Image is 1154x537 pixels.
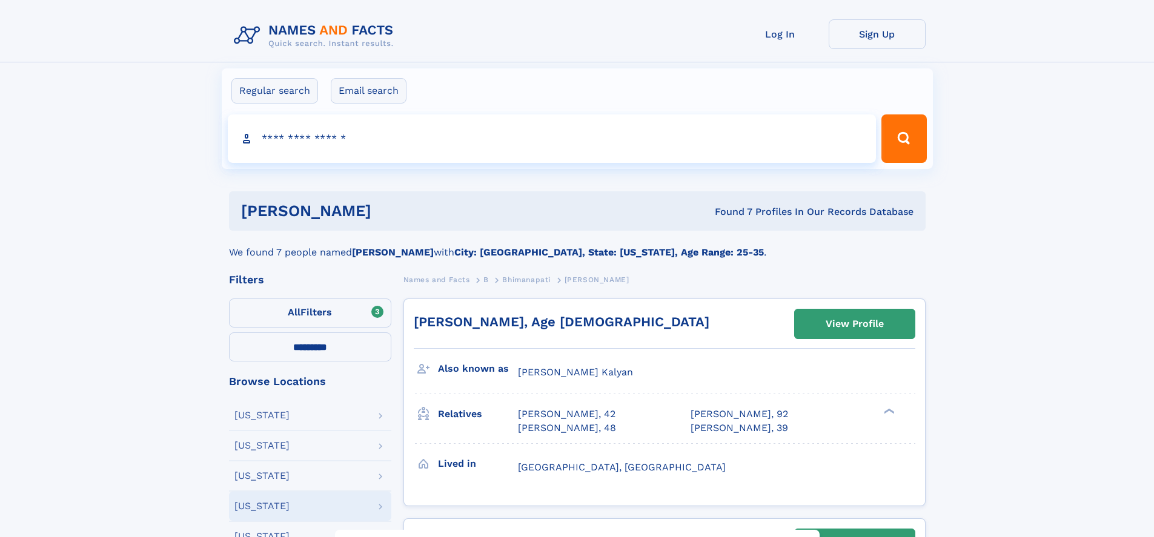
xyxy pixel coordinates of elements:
a: Log In [732,19,829,49]
div: [US_STATE] [234,410,290,420]
span: [GEOGRAPHIC_DATA], [GEOGRAPHIC_DATA] [518,461,726,473]
h3: Lived in [438,453,518,474]
label: Regular search [231,78,318,104]
h3: Also known as [438,358,518,379]
label: Email search [331,78,406,104]
a: Bhimanapati [502,272,551,287]
a: Names and Facts [403,272,470,287]
input: search input [228,114,877,163]
span: B [483,275,489,284]
div: ❯ [881,407,895,415]
a: [PERSON_NAME], Age [DEMOGRAPHIC_DATA] [414,314,709,329]
a: [PERSON_NAME], 42 [518,407,615,421]
span: Bhimanapati [502,275,551,284]
h3: Relatives [438,404,518,424]
a: Sign Up [829,19,926,49]
div: View Profile [826,310,884,338]
label: Filters [229,298,391,328]
button: Search Button [881,114,926,163]
a: B [483,272,489,287]
div: [US_STATE] [234,441,290,450]
div: Filters [229,274,391,285]
img: Logo Names and Facts [229,19,403,52]
a: [PERSON_NAME], 92 [691,407,788,421]
div: We found 7 people named with . [229,231,926,260]
a: [PERSON_NAME], 48 [518,421,616,435]
div: [US_STATE] [234,471,290,481]
span: All [288,306,300,318]
span: [PERSON_NAME] [565,275,629,284]
div: Browse Locations [229,376,391,387]
span: [PERSON_NAME] Kalyan [518,366,633,378]
a: View Profile [795,309,915,338]
div: [US_STATE] [234,501,290,511]
a: [PERSON_NAME], 39 [691,421,788,435]
div: Found 7 Profiles In Our Records Database [543,205,914,219]
h1: [PERSON_NAME] [241,203,543,219]
b: [PERSON_NAME] [352,246,434,258]
b: City: [GEOGRAPHIC_DATA], State: [US_STATE], Age Range: 25-35 [454,246,764,258]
